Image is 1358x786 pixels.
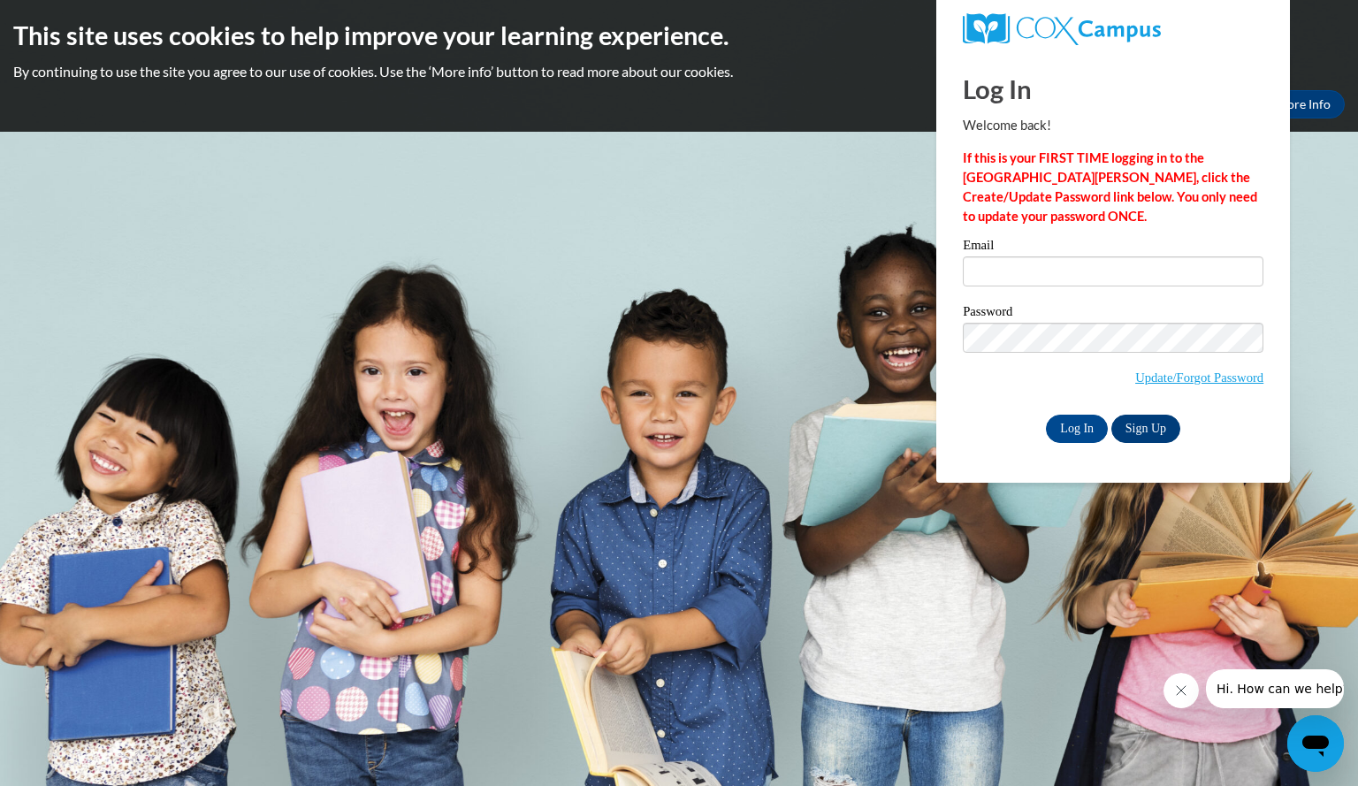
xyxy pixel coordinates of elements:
iframe: Button to launch messaging window [1287,715,1344,772]
p: Welcome back! [963,116,1263,135]
label: Password [963,305,1263,323]
img: COX Campus [963,13,1161,45]
h2: This site uses cookies to help improve your learning experience. [13,18,1345,53]
label: Email [963,239,1263,256]
input: Log In [1046,415,1108,443]
a: Sign Up [1111,415,1180,443]
a: COX Campus [963,13,1263,45]
strong: If this is your FIRST TIME logging in to the [GEOGRAPHIC_DATA][PERSON_NAME], click the Create/Upd... [963,150,1257,224]
a: Update/Forgot Password [1135,370,1263,385]
a: More Info [1262,90,1345,118]
iframe: Close message [1163,673,1199,708]
h1: Log In [963,71,1263,107]
p: By continuing to use the site you agree to our use of cookies. Use the ‘More info’ button to read... [13,62,1345,81]
span: Hi. How can we help? [11,12,143,27]
iframe: Message from company [1206,669,1344,708]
